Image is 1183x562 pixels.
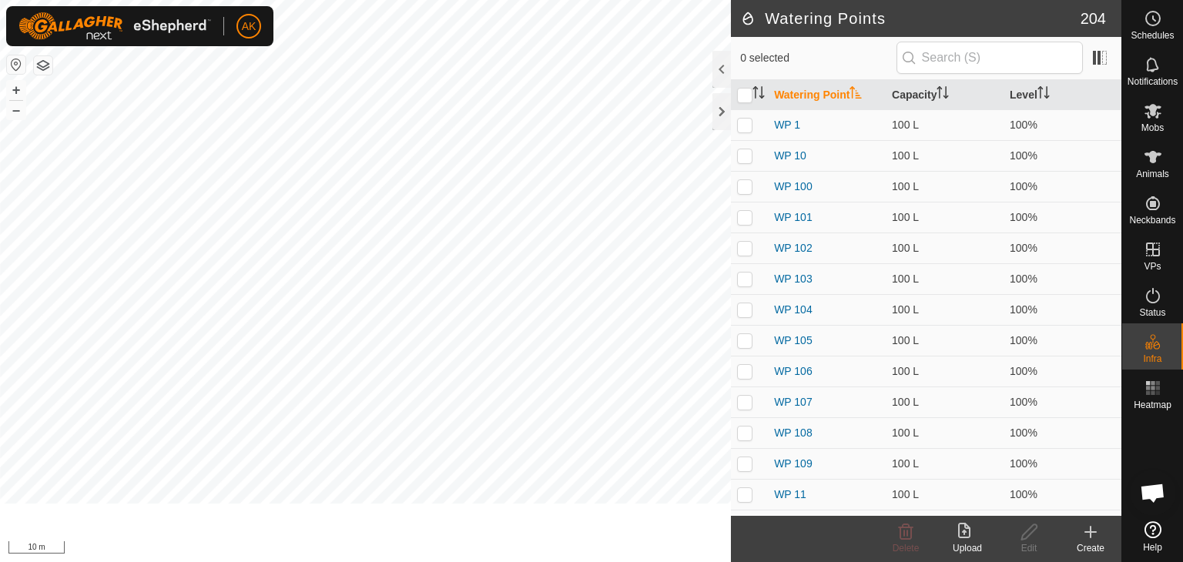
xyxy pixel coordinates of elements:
td: 100 L [886,140,1004,171]
th: Capacity [886,80,1004,110]
div: Upload [937,541,998,555]
span: AK [242,18,256,35]
a: WP 108 [774,427,813,439]
td: 100 L [886,263,1004,294]
td: 100 L [886,109,1004,140]
span: Schedules [1131,31,1174,40]
span: Notifications [1128,77,1178,86]
div: 100% [1010,363,1115,380]
div: 100% [1010,487,1115,503]
th: Watering Point [768,80,886,110]
span: Animals [1136,169,1169,179]
div: 100% [1010,333,1115,349]
span: Mobs [1141,123,1164,132]
a: WP 10 [774,149,806,162]
p-sorticon: Activate to sort [752,89,765,101]
td: 100 L [886,479,1004,510]
div: 100% [1010,425,1115,441]
td: 100 L [886,386,1004,417]
a: Help [1122,515,1183,558]
button: – [7,101,25,119]
span: Infra [1143,354,1161,363]
th: Level [1004,80,1121,110]
td: 100 L [886,294,1004,325]
td: 100 L [886,171,1004,202]
a: WP 11 [774,488,806,500]
div: Create [1060,541,1121,555]
div: 100% [1010,394,1115,410]
button: Map Layers [34,56,52,75]
a: WP 1 [774,119,800,131]
td: 100 L [886,448,1004,479]
div: 100% [1010,117,1115,133]
div: 100% [1010,209,1115,226]
button: + [7,81,25,99]
span: Delete [893,543,920,554]
div: 100% [1010,271,1115,287]
p-sorticon: Activate to sort [1037,89,1050,101]
h2: Watering Points [740,9,1081,28]
a: Contact Us [380,542,426,556]
span: 204 [1081,7,1106,30]
span: 0 selected [740,50,896,66]
a: WP 106 [774,365,813,377]
td: 100 L [886,232,1004,263]
span: VPs [1144,262,1161,271]
span: Status [1139,308,1165,317]
td: 100 L [886,510,1004,540]
img: Gallagher Logo [18,12,211,40]
td: 100 L [886,325,1004,356]
button: Reset Map [7,55,25,74]
div: 100% [1010,179,1115,195]
td: 100 L [886,356,1004,386]
td: 100 L [886,417,1004,448]
div: 100% [1010,302,1115,318]
span: Neckbands [1129,216,1175,225]
a: WP 101 [774,211,813,223]
a: WP 103 [774,273,813,285]
div: 100% [1010,456,1115,472]
p-sorticon: Activate to sort [850,89,862,101]
div: Open chat [1130,470,1176,516]
a: WP 104 [774,303,813,316]
input: Search (S) [896,42,1083,74]
span: Help [1143,543,1162,552]
a: WP 102 [774,242,813,254]
a: WP 109 [774,457,813,470]
div: Edit [998,541,1060,555]
td: 100 L [886,202,1004,232]
p-sorticon: Activate to sort [937,89,949,101]
div: 100% [1010,240,1115,256]
div: 100% [1010,148,1115,164]
a: Privacy Policy [305,542,363,556]
a: WP 100 [774,180,813,192]
a: WP 107 [774,396,813,408]
a: WP 105 [774,334,813,346]
span: Heatmap [1134,400,1171,410]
